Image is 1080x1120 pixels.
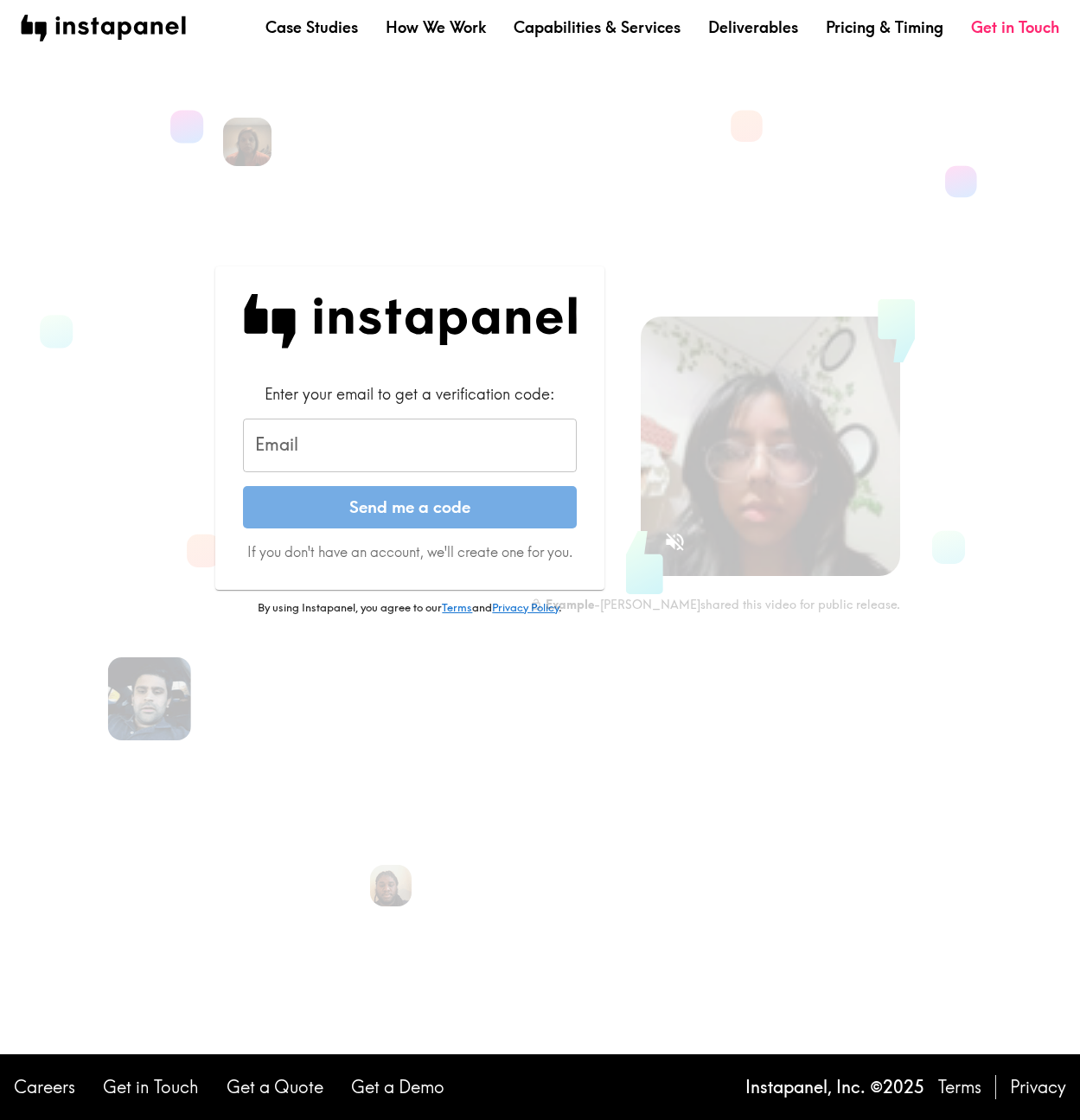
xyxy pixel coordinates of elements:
[243,486,577,529] button: Send me a code
[14,1075,75,1099] a: Careers
[826,16,943,38] a: Pricing & Timing
[227,1075,323,1099] a: Get a Quote
[215,600,604,616] p: By using Instapanel, you agree to our and .
[103,1075,199,1099] a: Get in Touch
[971,16,1059,38] a: Get in Touch
[745,1075,924,1099] p: Instapanel, Inc. © 2025
[442,600,472,614] a: Terms
[108,657,191,740] img: Ronak
[243,542,577,561] p: If you don't have an account, we'll create one for you.
[546,597,594,612] b: Example
[243,383,577,405] div: Enter your email to get a verification code:
[265,16,358,38] a: Case Studies
[351,1075,444,1099] a: Get a Demo
[386,16,486,38] a: How We Work
[492,600,559,614] a: Privacy Policy
[656,523,693,560] button: Sound is off
[514,16,681,38] a: Capabilities & Services
[223,118,272,166] img: Trish
[1010,1075,1066,1099] a: Privacy
[243,294,577,349] img: Instapanel
[708,16,798,38] a: Deliverables
[530,597,900,612] div: - [PERSON_NAME] shared this video for public release.
[21,15,186,42] img: instapanel
[370,865,412,906] img: Bill
[938,1075,981,1099] a: Terms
